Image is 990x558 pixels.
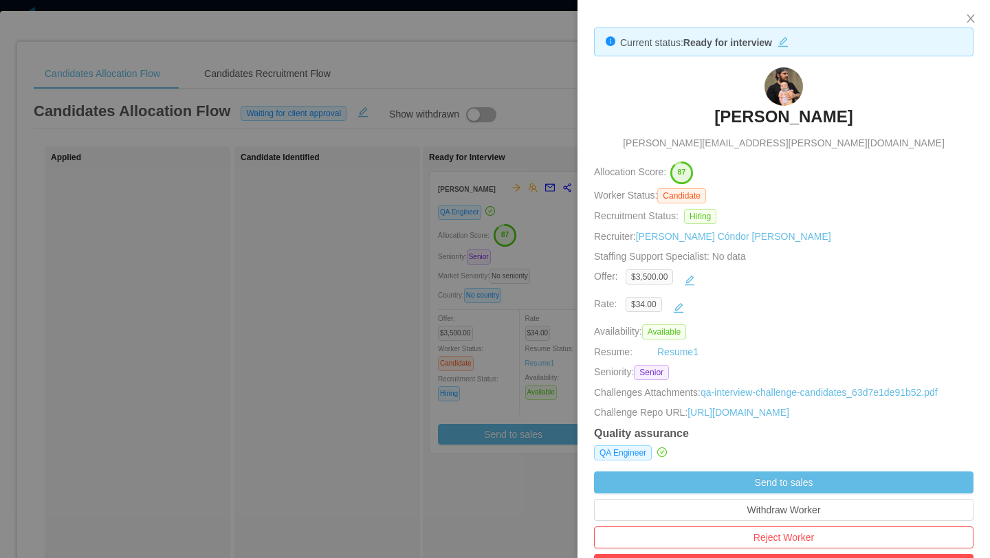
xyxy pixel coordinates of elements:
[594,526,973,548] button: Reject Worker
[678,168,686,177] text: 87
[666,161,694,183] button: 87
[594,471,973,493] button: Send to sales
[594,405,687,420] span: Challenge Repo URL:
[594,365,634,380] span: Seniority:
[606,36,615,46] i: icon: info-circle
[594,427,689,439] strong: Quality assurance
[594,251,746,262] span: Staffing Support Specialist:
[594,326,692,337] span: Availability:
[636,231,831,242] a: [PERSON_NAME] Cóndor [PERSON_NAME]
[594,210,679,221] span: Recruitment Status:
[623,136,945,150] span: [PERSON_NAME][EMAIL_ADDRESS][PERSON_NAME][DOMAIN_NAME]
[594,445,652,460] span: QA Engineer
[657,345,698,359] a: Resume1
[594,167,666,178] span: Allocation Score:
[634,365,669,380] span: Senior
[687,407,789,418] a: [URL][DOMAIN_NAME]
[626,269,673,284] span: $3,500.00
[714,106,852,128] h3: [PERSON_NAME]
[701,387,938,398] a: qa-interview-challenge-candidates_63d7e1de91b52.pdf
[642,324,686,339] span: Available
[684,209,716,224] span: Hiring
[620,37,683,48] span: Current status:
[679,269,701,291] button: icon: edit
[626,297,662,312] span: $34.00
[657,188,706,203] span: Candidate
[657,447,667,457] i: icon: check-circle
[709,251,746,262] span: No data
[764,67,803,106] img: 2df89af0-e152-4ac8-9993-c1d5e918f790_67b781257bd61-90w.png
[965,13,976,24] i: icon: close
[594,346,632,357] span: Resume:
[594,231,831,242] span: Recruiter:
[683,37,772,48] strong: Ready for interview
[594,499,973,521] button: Withdraw Worker
[594,386,701,400] span: Challenges Attachments:
[657,445,670,460] a: icon: check-circle
[772,34,794,47] button: icon: edit
[668,297,690,319] button: icon: edit
[594,190,657,201] span: Worker Status:
[714,106,852,136] a: [PERSON_NAME]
